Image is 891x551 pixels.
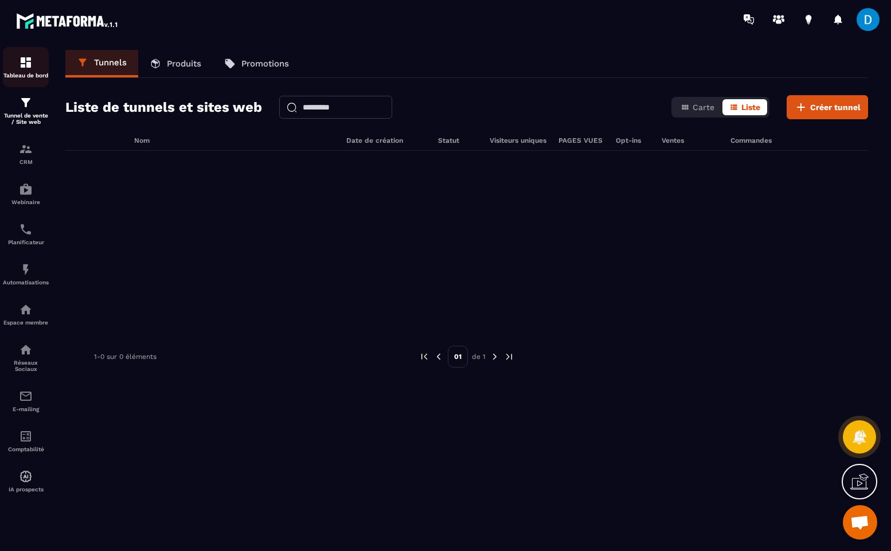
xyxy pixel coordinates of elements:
[674,99,721,115] button: Carte
[16,10,119,31] img: logo
[558,136,604,144] h6: PAGES VUES
[19,429,33,443] img: accountant
[65,50,138,77] a: Tunnels
[3,239,49,245] p: Planificateur
[138,50,213,77] a: Produits
[19,263,33,276] img: automations
[3,381,49,421] a: emailemailE-mailing
[3,359,49,372] p: Réseaux Sociaux
[3,159,49,165] p: CRM
[65,96,262,119] h2: Liste de tunnels et sites web
[134,136,335,144] h6: Nom
[843,505,877,540] a: Ouvrir le chat
[3,406,49,412] p: E-mailing
[3,421,49,461] a: accountantaccountantComptabilité
[3,319,49,326] p: Espace membre
[3,47,49,87] a: formationformationTableau de bord
[616,136,650,144] h6: Opt-ins
[438,136,478,144] h6: Statut
[3,214,49,254] a: schedulerschedulerPlanificateur
[662,136,719,144] h6: Ventes
[3,174,49,214] a: automationsautomationsWebinaire
[3,334,49,381] a: social-networksocial-networkRéseaux Sociaux
[504,351,514,362] img: next
[19,182,33,196] img: automations
[3,87,49,134] a: formationformationTunnel de vente / Site web
[19,56,33,69] img: formation
[19,470,33,483] img: automations
[3,112,49,125] p: Tunnel de vente / Site web
[346,136,427,144] h6: Date de création
[490,136,547,144] h6: Visiteurs uniques
[448,346,468,368] p: 01
[810,101,861,113] span: Créer tunnel
[19,303,33,316] img: automations
[19,142,33,156] img: formation
[472,352,486,361] p: de 1
[693,103,714,112] span: Carte
[433,351,444,362] img: prev
[94,57,127,68] p: Tunnels
[19,96,33,110] img: formation
[19,222,33,236] img: scheduler
[722,99,767,115] button: Liste
[3,446,49,452] p: Comptabilité
[3,294,49,334] a: automationsautomationsEspace membre
[419,351,429,362] img: prev
[3,486,49,493] p: IA prospects
[490,351,500,362] img: next
[787,95,868,119] button: Créer tunnel
[3,279,49,286] p: Automatisations
[19,389,33,403] img: email
[213,50,300,77] a: Promotions
[3,72,49,79] p: Tableau de bord
[730,136,772,144] h6: Commandes
[241,58,289,69] p: Promotions
[167,58,201,69] p: Produits
[94,353,157,361] p: 1-0 sur 0 éléments
[741,103,760,112] span: Liste
[3,254,49,294] a: automationsautomationsAutomatisations
[19,343,33,357] img: social-network
[3,199,49,205] p: Webinaire
[3,134,49,174] a: formationformationCRM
